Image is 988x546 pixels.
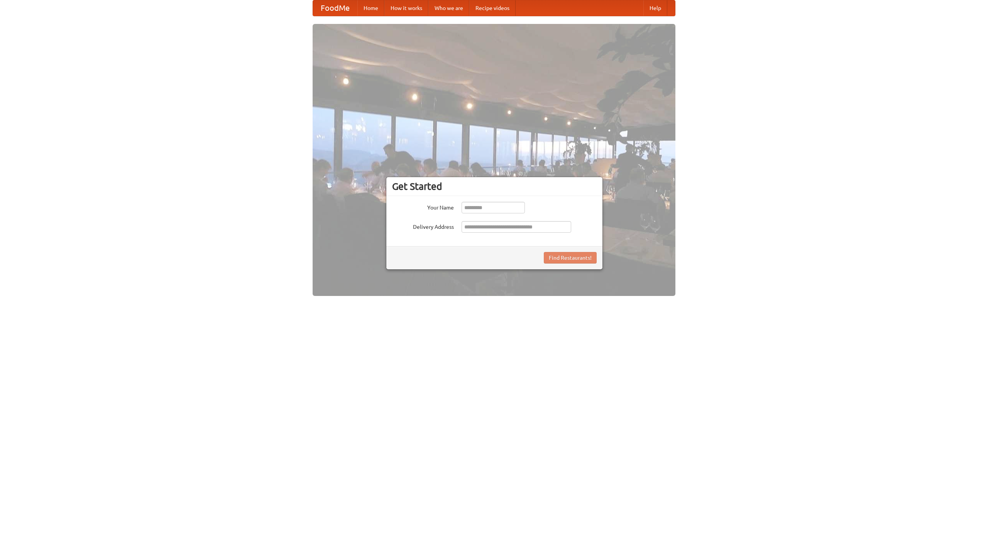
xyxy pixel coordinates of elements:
a: FoodMe [313,0,357,16]
label: Your Name [392,202,454,211]
h3: Get Started [392,181,597,192]
label: Delivery Address [392,221,454,231]
button: Find Restaurants! [544,252,597,264]
a: Help [643,0,667,16]
a: How it works [384,0,428,16]
a: Who we are [428,0,469,16]
a: Recipe videos [469,0,516,16]
a: Home [357,0,384,16]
